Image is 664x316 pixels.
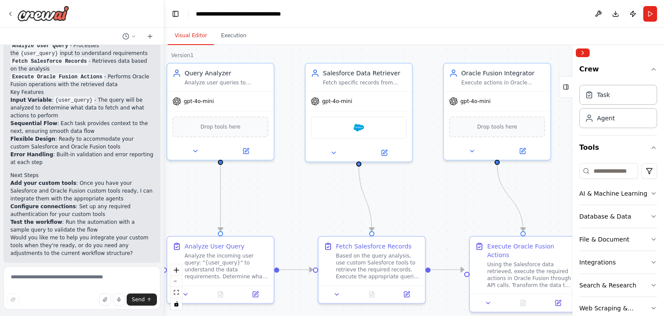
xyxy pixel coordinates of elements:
span: Send [132,296,145,303]
button: No output available [202,289,239,300]
button: Open in side panel [392,289,421,300]
div: Fetch Salesforce Records [336,242,412,251]
div: Oracle Fusion IntegratorExecute actions in Oracle Fusion using API calls based on the Salesforce ... [443,63,551,161]
div: Task [597,90,610,99]
div: Database & Data [579,212,631,221]
div: Salesforce Data Retriever [323,69,407,77]
button: Crew [579,61,657,81]
div: Query Analyzer [185,69,268,77]
button: Hide left sidebar [169,8,182,20]
h2: Next Steps [10,171,153,179]
div: Execute Oracle Fusion Actions [487,242,571,259]
button: File & Document [579,228,657,251]
code: Analyze User Query [10,42,70,50]
g: Edge from 59396485-6ec4-4490-b2e9-daf84018f8da to 3cca0e78-d651-49c5-85db-ee6796b20681 [216,164,225,231]
p: Would you like me to help you integrate your custom tools when they're ready, or do you need any ... [10,234,153,257]
li: : Set up any required authentication for your custom tools [10,203,153,218]
div: Analyze the incoming user query: "{user_query}" to understand the data requirements. Determine wh... [185,252,268,280]
button: zoom in [171,264,182,276]
div: Search & Research [579,281,636,290]
strong: Sequential Flow [10,120,57,126]
g: Edge from 892ad8cd-4a84-48f7-a8d7-9ade57591acb to 384af9e7-a799-41cb-8944-6b6be3182ff5 [493,164,527,231]
button: AI & Machine Learning [579,182,657,205]
div: Oracle Fusion Integrator [461,69,545,77]
span: gpt-4o-mini [322,98,352,105]
div: AI & Machine Learning [579,189,647,198]
span: Drop tools here [477,123,517,131]
button: zoom out [171,276,182,287]
button: Open in side panel [360,148,409,158]
img: Logo [17,6,69,21]
code: {user_query} [54,97,94,104]
div: React Flow controls [171,264,182,310]
button: Toggle Sidebar [569,45,576,316]
code: {user_query} [19,50,60,58]
button: Open in side panel [498,146,547,156]
span: Drop tools here [201,123,241,131]
div: Analyze User Query [185,242,245,251]
li: - Processes the input to understand requirements [10,42,153,57]
g: Edge from a066b114-215d-46e7-bd00-0c73c700876f to 384af9e7-a799-41cb-8944-6b6be3182ff5 [431,265,464,274]
nav: breadcrumb [196,10,302,18]
div: Crew [579,81,657,135]
button: Open in side panel [221,146,270,156]
img: Salesforce [354,123,364,133]
li: : Built-in validation and error reporting at each step [10,151,153,166]
code: Fetch Salesforce Records [10,58,89,65]
button: Send [127,293,157,306]
div: Fetch Salesforce RecordsBased on the query analysis, use custom Salesforce tools to retrieve the ... [318,236,426,304]
button: Tools [579,135,657,160]
li: : Ready to accommodate your custom Salesforce and Oracle Fusion tools [10,135,153,151]
strong: Configure connections [10,203,76,210]
div: Fetch specific records from Salesforce using custom tools based on the analyzed query requirement... [323,79,407,86]
button: Collapse right sidebar [576,48,590,57]
div: Integrations [579,258,616,267]
span: gpt-4o-mini [460,98,491,105]
button: Database & Data [579,205,657,228]
div: Salesforce Data RetrieverFetch specific records from Salesforce using custom tools based on the a... [305,63,413,162]
button: No output available [505,298,542,308]
div: Agent [597,114,615,123]
button: Switch to previous chat [119,31,140,42]
div: Web Scraping & Browsing [579,304,650,313]
div: Analyze User QueryAnalyze the incoming user query: "{user_query}" to understand the data requirem... [166,236,275,304]
button: Search & Research [579,274,657,297]
button: No output available [354,289,390,300]
button: Open in side panel [240,289,270,300]
li: : Run the automation with a sample query to validate the flow [10,218,153,234]
button: Execution [214,27,253,45]
div: Query AnalyzerAnalyze user queries to understand the specific data requirements and determine wha... [166,63,275,161]
g: Edge from 3cca0e78-d651-49c5-85db-ee6796b20681 to a066b114-215d-46e7-bd00-0c73c700876f [279,265,313,274]
span: gpt-4o-mini [184,98,214,105]
button: Integrations [579,251,657,274]
li: - Performs Oracle Fusion operations with the retrieved data [10,73,153,88]
button: Click to speak your automation idea [113,293,125,306]
button: Improve this prompt [7,293,19,306]
button: Visual Editor [168,27,214,45]
strong: Error Handling [10,152,53,158]
div: Based on the query analysis, use custom Salesforce tools to retrieve the required records. Execut... [336,252,420,280]
li: : Each task provides context to the next, ensuring smooth data flow [10,119,153,135]
button: Start a new chat [143,31,157,42]
div: Execute Oracle Fusion ActionsUsing the Salesforce data retrieved, execute the required actions in... [469,236,577,313]
strong: Test the workflow [10,219,62,225]
li: - Retrieves data based on the analysis [10,57,153,73]
div: Analyze user queries to understand the specific data requirements and determine what records need... [185,79,268,86]
h2: Key Features [10,88,153,96]
div: Using the Salesforce data retrieved, execute the required actions in Oracle Fusion through API ca... [487,261,571,289]
button: Upload files [99,293,111,306]
g: Edge from 62312652-f6bc-4490-9fd8-95791a86d169 to a066b114-215d-46e7-bd00-0c73c700876f [354,166,376,231]
div: Execute actions in Oracle Fusion using API calls based on the Salesforce data retrieved, ensuring... [461,79,545,86]
button: toggle interactivity [171,298,182,310]
strong: Input Variable [10,97,52,103]
li: : - The query will be analyzed to determine what data to fetch and what actions to perform [10,96,153,119]
code: Execute Oracle Fusion Actions [10,73,104,81]
li: : Once you have your Salesforce and Oracle Fusion custom tools ready, I can integrate them with t... [10,179,153,203]
div: File & Document [579,235,629,244]
button: Open in side panel [543,298,573,308]
div: Version 1 [171,52,194,59]
strong: Add your custom tools [10,180,76,186]
strong: Flexible Design [10,136,55,142]
button: fit view [171,287,182,298]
